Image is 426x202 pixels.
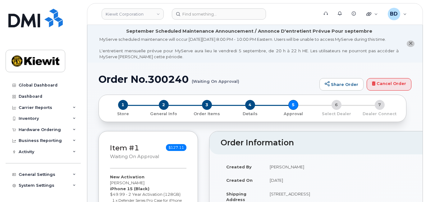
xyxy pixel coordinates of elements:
[104,110,142,116] a: 1 Store
[144,111,183,117] p: General Info
[188,111,226,117] p: Order Items
[231,111,269,117] p: Details
[367,78,411,91] a: Cancel Order
[319,78,364,91] a: Share Order
[226,178,253,183] strong: Created On
[142,110,185,116] a: 2 General Info
[226,164,252,169] strong: Created By
[185,110,228,116] a: 3 Order Items
[118,100,128,110] span: 1
[192,74,239,83] small: (Waiting On Approval)
[407,40,415,47] button: close notification
[126,28,372,35] div: September Scheduled Maintenance Announcement / Annonce D'entretient Prévue Pour septembre
[110,186,149,191] strong: iPhone 15 (Black)
[228,110,272,116] a: 4 Details
[110,154,159,159] small: Waiting On Approval
[106,111,140,117] p: Store
[110,174,144,179] strong: New Activation
[110,143,139,152] a: Item #1
[202,100,212,110] span: 3
[159,100,169,110] span: 2
[245,100,255,110] span: 4
[399,175,421,197] iframe: Messenger Launcher
[98,74,316,85] h1: Order No.300240
[99,36,399,59] div: MyServe scheduled maintenance will occur [DATE][DATE] 8:00 PM - 10:00 PM Eastern. Users will be u...
[166,144,186,151] span: $127.11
